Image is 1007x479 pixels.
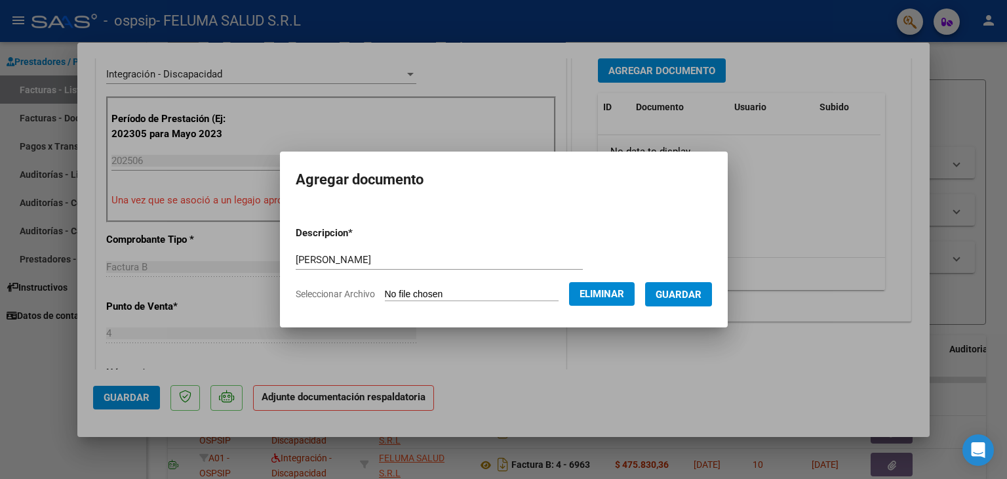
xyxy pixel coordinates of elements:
[580,288,624,300] span: Eliminar
[296,167,712,192] h2: Agregar documento
[656,289,701,301] span: Guardar
[569,282,635,306] button: Eliminar
[296,226,421,241] p: Descripcion
[645,282,712,306] button: Guardar
[296,289,375,299] span: Seleccionar Archivo
[962,434,994,466] div: Open Intercom Messenger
